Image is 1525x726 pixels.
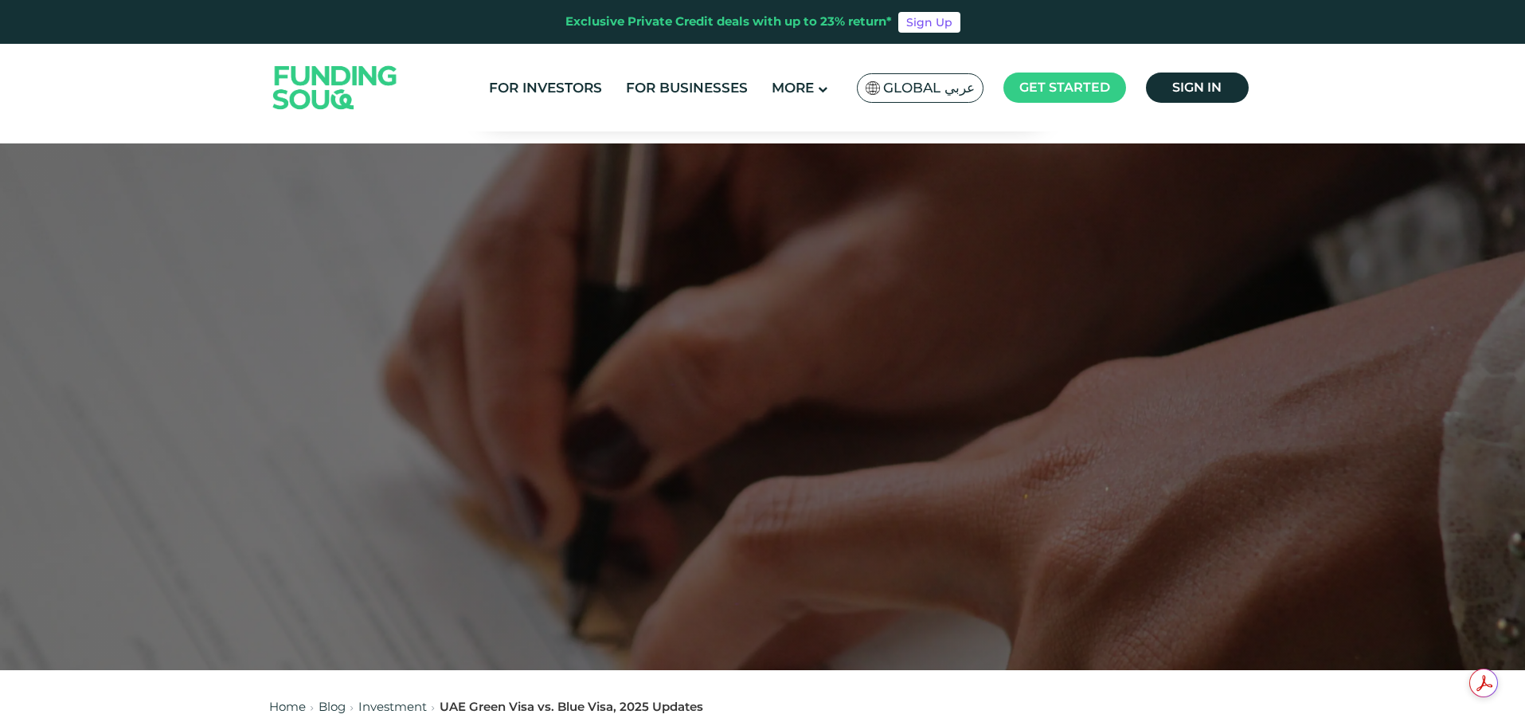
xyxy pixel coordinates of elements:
[485,75,606,101] a: For Investors
[319,699,346,714] a: Blog
[269,699,306,714] a: Home
[1019,80,1110,95] span: Get started
[898,12,960,33] a: Sign Up
[440,698,703,716] div: UAE Green Visa vs. Blue Visa, 2025 Updates
[1172,80,1222,95] span: Sign in
[883,79,975,97] span: Global عربي
[257,47,413,128] img: Logo
[358,699,427,714] a: Investment
[772,80,814,96] span: More
[866,81,880,95] img: SA Flag
[1146,73,1249,103] a: Sign in
[622,75,752,101] a: For Businesses
[565,13,892,31] div: Exclusive Private Credit deals with up to 23% return*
